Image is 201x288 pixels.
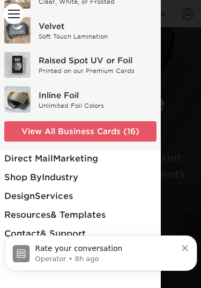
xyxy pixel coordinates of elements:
[35,29,176,39] p: Message from Operator, sent 8h ago
[4,11,197,46] div: message notification from Operator, 8h ago. Rate your conversation
[4,52,31,78] img: Raised Spot UV or Foil Business Cards
[182,18,189,26] button: Dismiss notification
[4,172,157,183] div: Industry
[4,210,157,220] div: & Templates
[39,101,157,110] div: Unlimited Foil Colors
[4,17,157,43] a: Velvet Business Cards Velvet Soft Touch Lamination
[39,55,157,67] div: Raised Spot UV or Foil
[4,86,157,113] a: Inline Foil Business Cards Inline Foil Unlimited Foil Colors
[4,210,50,220] span: Resources
[4,121,157,142] a: View All Business Cards (16)
[4,17,31,43] img: Velvet Business Cards
[39,20,157,32] div: Velvet
[39,67,157,76] div: Printed on our Premium Cards
[4,172,42,182] span: Shop By
[4,86,31,113] img: Inline Foil Business Cards
[39,32,157,41] div: Soft Touch Lamination
[4,153,53,164] span: Direct Mail
[4,52,157,78] a: Raised Spot UV or Foil Business Cards Raised Spot UV or Foil Printed on our Premium Cards
[4,191,157,202] div: Services
[39,89,157,101] div: Inline Foil
[4,191,35,201] span: Design
[12,20,29,38] img: Profile image for Operator
[4,153,157,164] div: Marketing
[35,19,122,28] span: Rate your conversation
